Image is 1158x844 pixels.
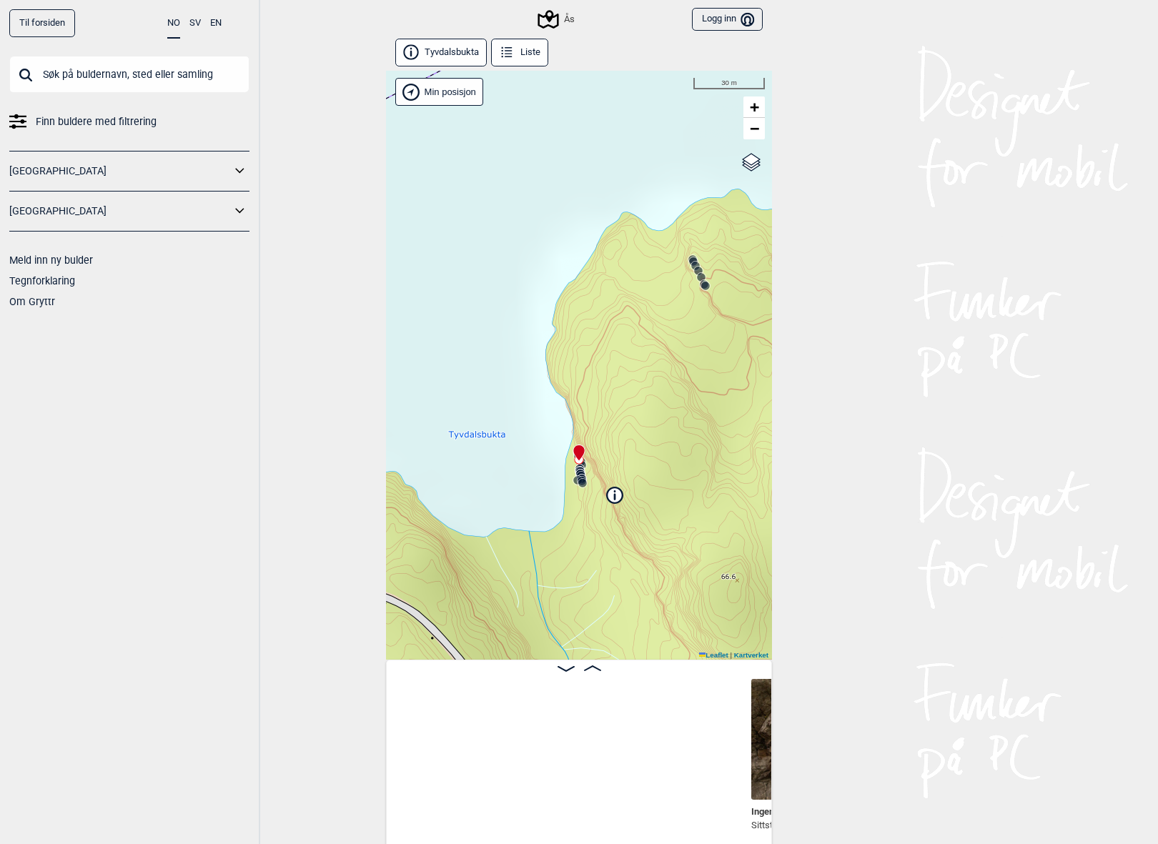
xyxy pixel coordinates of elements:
a: Layers [738,147,765,178]
input: Søk på buldernavn, sted eller samling [9,56,249,93]
a: Tegnforklaring [9,275,75,287]
button: Tyvdalsbukta [395,39,487,66]
button: SV [189,9,201,37]
button: NO [167,9,180,39]
span: Finn buldere med filtrering [36,111,157,132]
a: Zoom in [743,96,765,118]
div: 30 m [693,78,765,89]
a: Kartverket [734,651,768,659]
a: Meld inn ny bulder [9,254,93,266]
img: Ingen middag i dag 201003 [751,679,872,800]
a: Finn buldere med filtrering [9,111,249,132]
a: [GEOGRAPHIC_DATA] [9,201,231,222]
button: EN [210,9,222,37]
span: Ingen middag i dag , 7A+ [751,803,846,817]
a: Leaflet [699,651,728,659]
p: Sittstart. [751,818,846,833]
button: Liste [491,39,548,66]
button: Logg inn [692,8,763,31]
span: | [730,651,732,659]
a: Om Gryttr [9,296,55,307]
div: Vis min posisjon [395,78,483,106]
a: [GEOGRAPHIC_DATA] [9,161,231,182]
div: Ås [540,11,575,28]
a: Zoom out [743,118,765,139]
span: + [750,98,759,116]
a: Til forsiden [9,9,75,37]
span: − [750,119,759,137]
